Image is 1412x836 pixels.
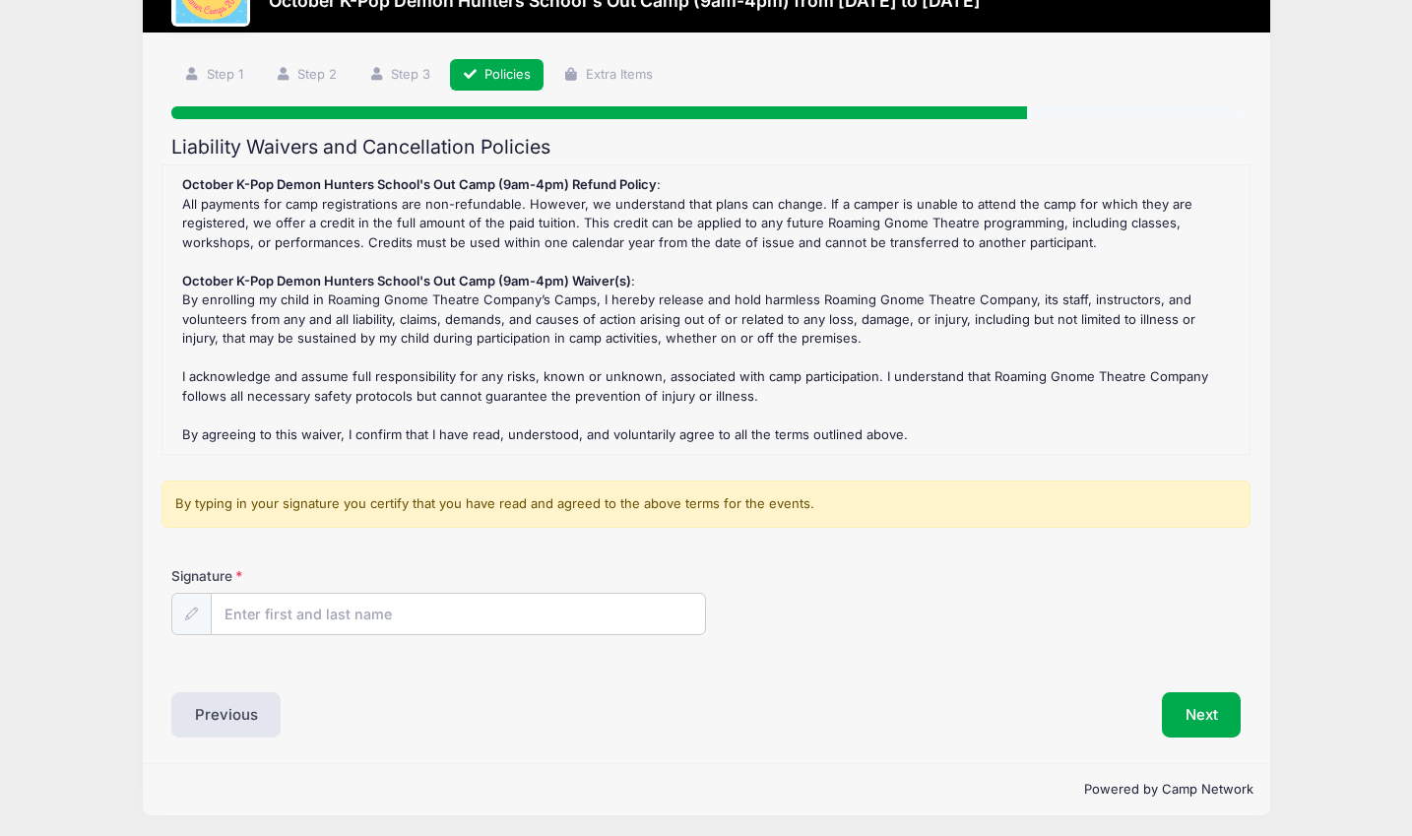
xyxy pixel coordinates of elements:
[172,175,1240,444] div: : All payments for camp registrations are non-refundable. However, we understand that plans can c...
[171,692,282,738] button: Previous
[262,59,350,92] a: Step 2
[182,273,631,289] strong: October K-Pop Demon Hunters School's Out Camp (9am-4pm) Waiver(s)
[159,780,1254,800] p: Powered by Camp Network
[161,481,1251,528] div: By typing in your signature you certify that you have read and agreed to the above terms for the ...
[1162,692,1242,738] button: Next
[550,59,666,92] a: Extra Items
[211,593,706,635] input: Enter first and last name
[182,176,657,192] strong: October K-Pop Demon Hunters School's Out Camp (9am-4pm) Refund Policy
[171,136,1242,159] h2: Liability Waivers and Cancellation Policies
[450,59,545,92] a: Policies
[171,59,256,92] a: Step 1
[171,566,439,586] label: Signature
[355,59,443,92] a: Step 3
